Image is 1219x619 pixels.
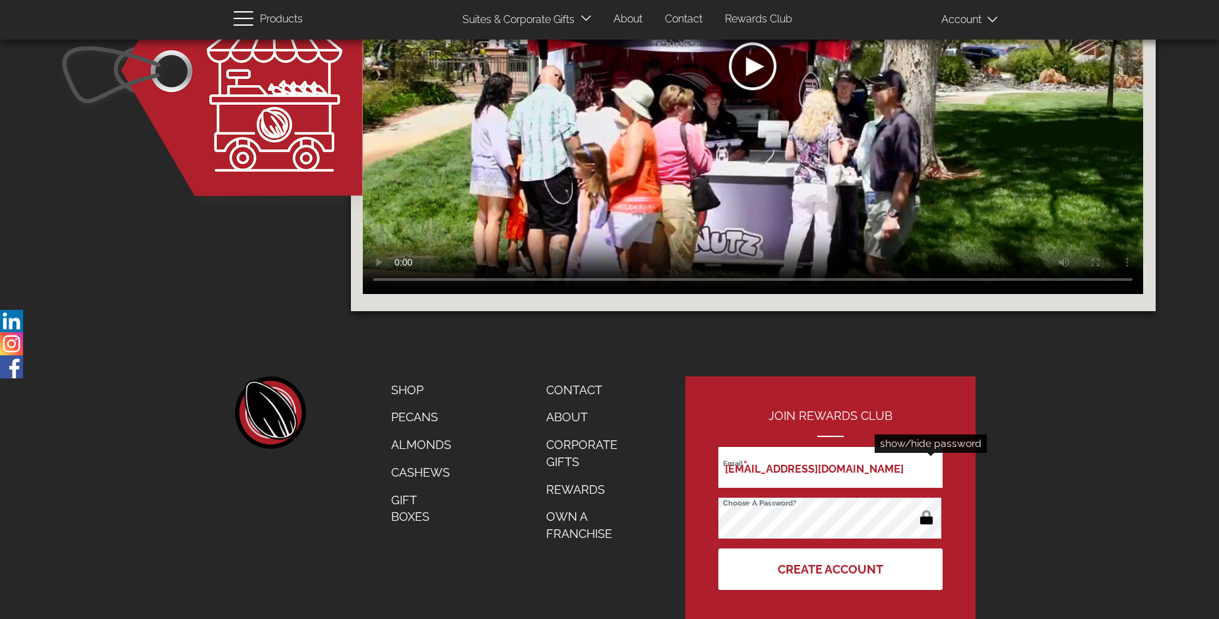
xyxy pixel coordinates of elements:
[536,403,643,431] a: About
[260,10,303,29] span: Products
[381,376,461,404] a: Shop
[718,447,943,488] input: Email
[536,503,643,547] a: Own a Franchise
[604,7,652,32] a: About
[234,376,306,449] a: home
[536,476,643,504] a: Rewards
[536,376,643,404] a: Contact
[381,431,461,459] a: Almonds
[875,434,987,453] div: show/hide password
[381,403,461,431] a: Pecans
[381,459,461,486] a: Cashews
[718,548,943,590] button: Create Account
[655,7,712,32] a: Contact
[718,409,943,437] h2: Join Rewards Club
[536,431,643,475] a: Corporate Gifts
[381,486,461,531] a: Gift Boxes
[715,7,802,32] a: Rewards Club
[453,7,578,33] a: Suites & Corporate Gifts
